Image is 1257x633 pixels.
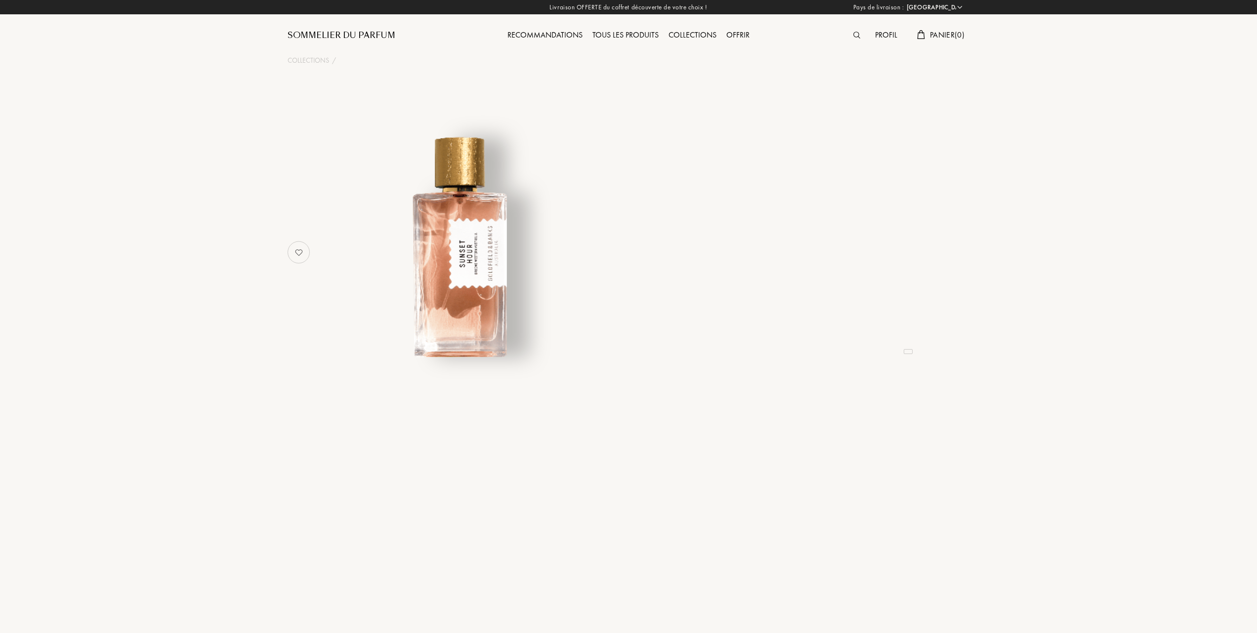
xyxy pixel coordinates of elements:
[503,29,587,42] div: Recommandations
[870,30,902,40] a: Profil
[956,3,964,11] img: arrow_w.png
[930,30,964,40] span: Panier ( 0 )
[587,30,664,40] a: Tous les produits
[289,242,309,262] img: no_like_p.png
[721,29,754,42] div: Offrir
[853,32,860,39] img: search_icn.svg
[332,55,336,66] div: /
[336,125,581,370] img: undefined undefined
[853,2,904,12] span: Pays de livraison :
[664,30,721,40] a: Collections
[870,29,902,42] div: Profil
[721,30,754,40] a: Offrir
[664,29,721,42] div: Collections
[587,29,664,42] div: Tous les produits
[917,30,925,39] img: cart.svg
[503,30,587,40] a: Recommandations
[288,30,395,41] a: Sommelier du Parfum
[288,55,329,66] a: Collections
